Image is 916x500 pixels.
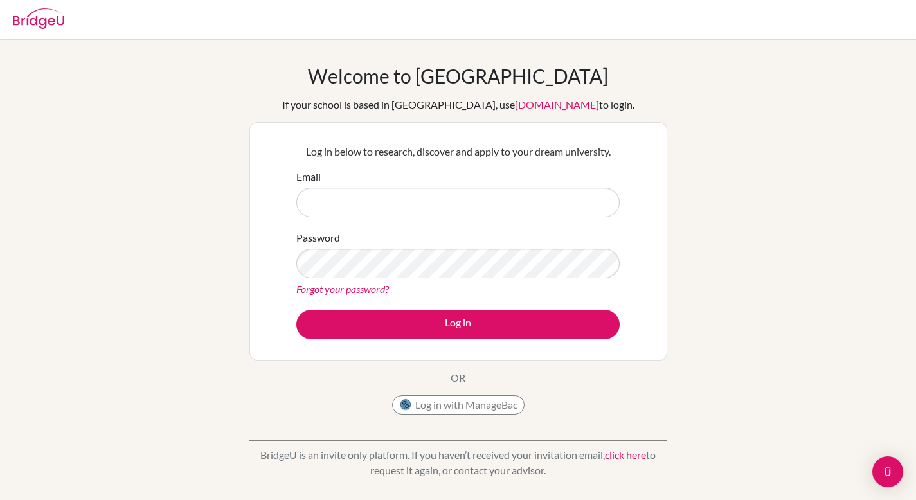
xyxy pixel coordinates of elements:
a: [DOMAIN_NAME] [515,98,599,111]
img: Bridge-U [13,8,64,29]
p: Log in below to research, discover and apply to your dream university. [296,144,620,159]
label: Password [296,230,340,246]
p: BridgeU is an invite only platform. If you haven’t received your invitation email, to request it ... [249,447,667,478]
button: Log in [296,310,620,339]
label: Email [296,169,321,184]
a: Forgot your password? [296,283,389,295]
div: Open Intercom Messenger [872,456,903,487]
p: OR [451,370,465,386]
a: click here [605,449,646,461]
h1: Welcome to [GEOGRAPHIC_DATA] [308,64,608,87]
div: If your school is based in [GEOGRAPHIC_DATA], use to login. [282,97,634,112]
button: Log in with ManageBac [392,395,525,415]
